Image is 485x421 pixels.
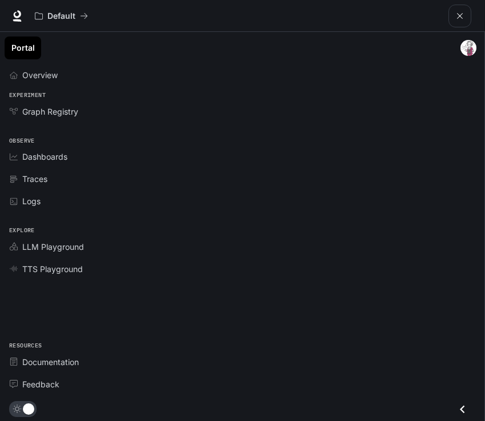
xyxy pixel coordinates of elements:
[5,37,41,59] a: Portal
[5,102,480,122] a: Graph Registry
[5,191,480,211] a: Logs
[460,40,476,56] img: User avatar
[22,151,67,163] span: Dashboards
[5,259,480,279] a: TTS Playground
[22,173,47,185] span: Traces
[5,65,480,85] a: Overview
[23,402,34,415] span: Dark mode toggle
[5,237,480,257] a: LLM Playground
[5,374,480,394] a: Feedback
[5,147,480,167] a: Dashboards
[22,263,83,275] span: TTS Playground
[22,195,41,207] span: Logs
[22,241,84,253] span: LLM Playground
[450,398,475,421] button: Close drawer
[5,352,480,372] a: Documentation
[448,5,471,27] button: open drawer
[30,5,93,27] button: All workspaces
[457,37,480,59] button: User avatar
[22,378,59,390] span: Feedback
[5,169,480,189] a: Traces
[22,69,58,81] span: Overview
[22,356,79,368] span: Documentation
[47,11,75,21] p: Default
[22,106,78,118] span: Graph Registry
